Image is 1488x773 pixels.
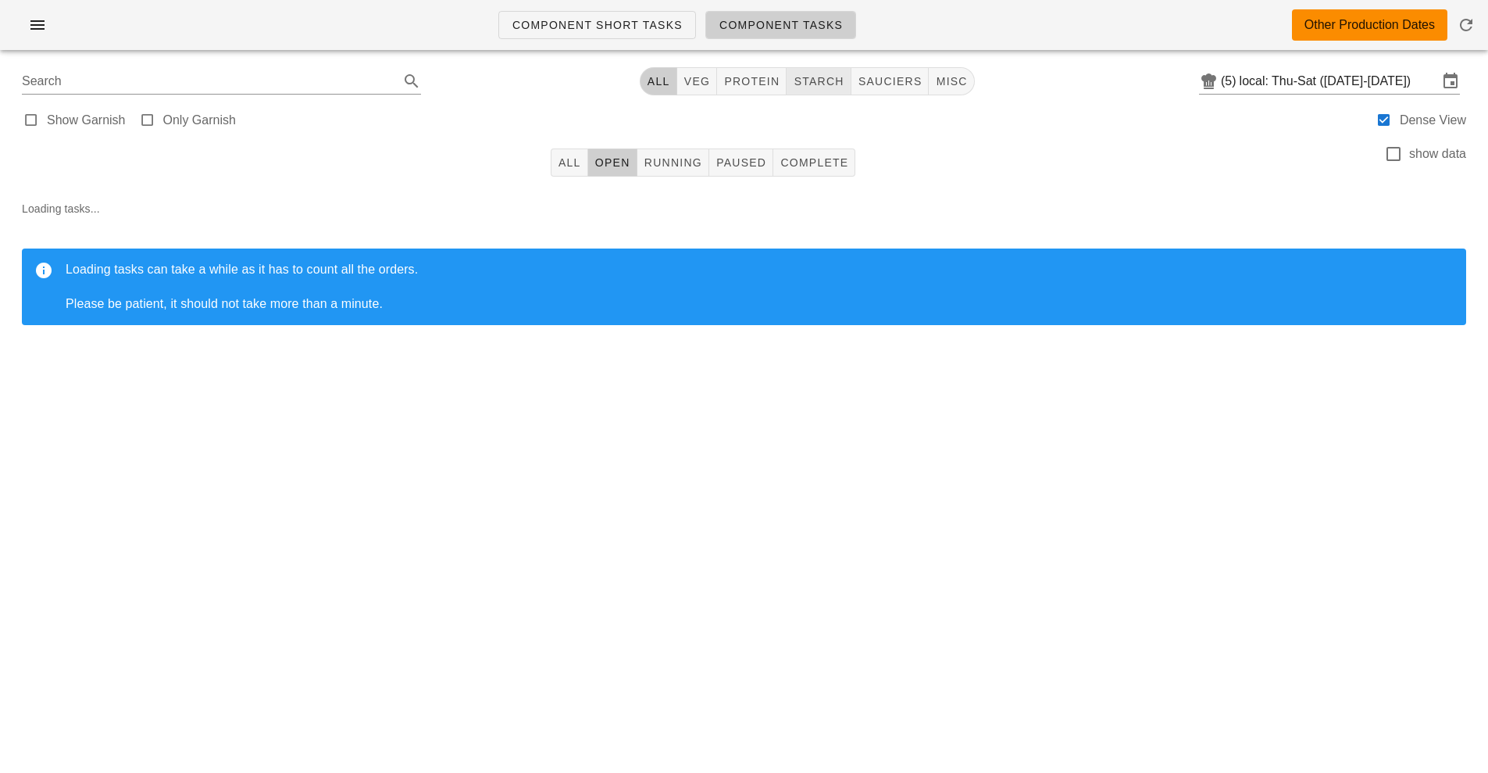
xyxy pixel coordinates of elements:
[773,149,855,177] button: Complete
[723,75,780,88] span: protein
[1400,113,1466,128] label: Dense View
[705,11,856,39] a: Component Tasks
[647,75,670,88] span: All
[512,19,683,31] span: Component Short Tasks
[1221,73,1240,89] div: (5)
[47,113,126,128] label: Show Garnish
[793,75,844,88] span: starch
[1409,146,1466,162] label: show data
[588,149,637,177] button: Open
[709,149,773,177] button: Paused
[66,261,1454,313] div: Loading tasks can take a while as it has to count all the orders. Please be patient, it should no...
[1304,16,1435,34] div: Other Production Dates
[551,149,588,177] button: All
[929,67,974,95] button: misc
[637,149,709,177] button: Running
[717,67,787,95] button: protein
[935,75,967,88] span: misc
[858,75,922,88] span: sauciers
[715,156,766,169] span: Paused
[163,113,236,128] label: Only Garnish
[498,11,696,39] a: Component Short Tasks
[683,75,711,88] span: veg
[9,188,1479,350] div: Loading tasks...
[719,19,843,31] span: Component Tasks
[558,156,581,169] span: All
[594,156,630,169] span: Open
[780,156,848,169] span: Complete
[640,67,677,95] button: All
[677,67,718,95] button: veg
[787,67,851,95] button: starch
[851,67,930,95] button: sauciers
[644,156,702,169] span: Running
